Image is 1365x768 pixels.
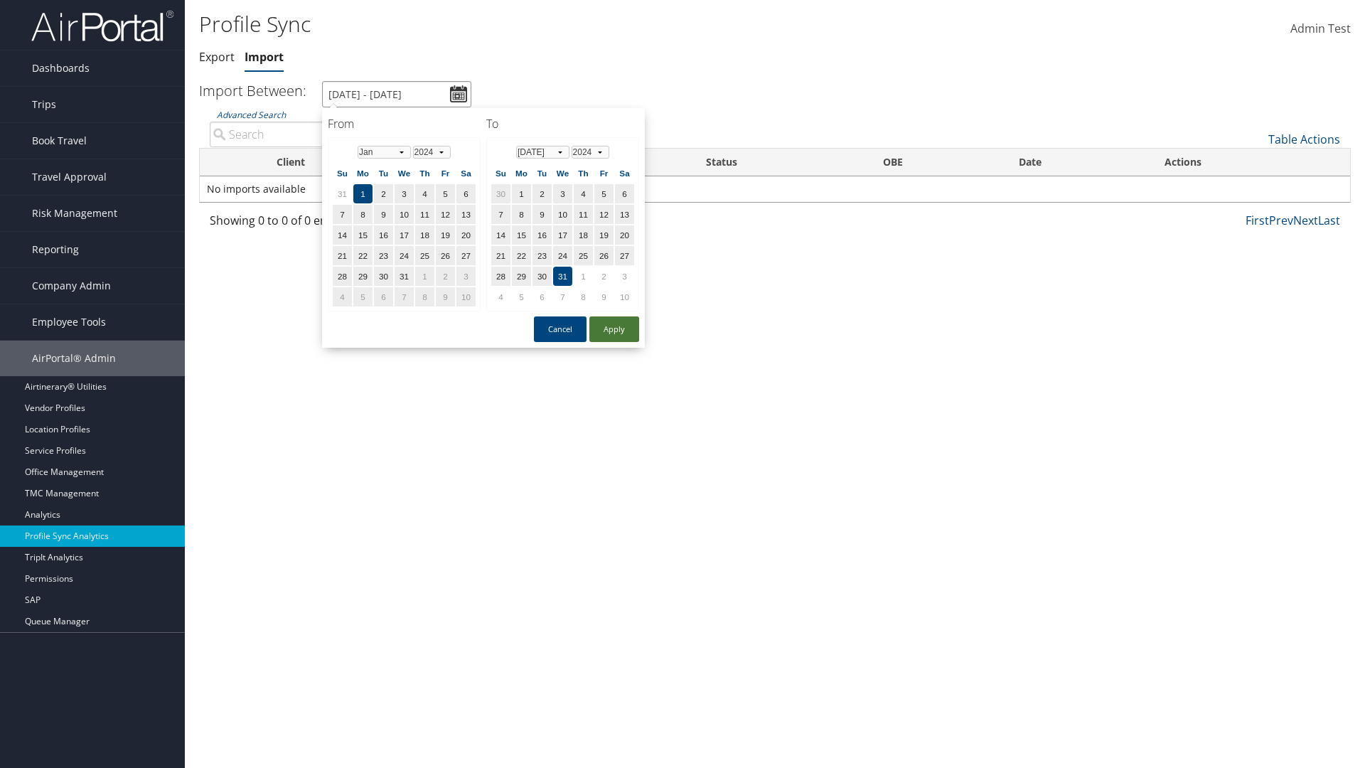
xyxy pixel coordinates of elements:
button: Apply [589,316,639,342]
td: 13 [456,205,476,224]
td: 2 [532,184,552,203]
td: 18 [415,225,434,245]
td: 5 [436,184,455,203]
td: 6 [374,287,393,306]
th: Sa [456,164,476,183]
td: 23 [532,246,552,265]
td: 8 [415,287,434,306]
th: Fr [436,164,455,183]
td: 3 [395,184,414,203]
td: 25 [415,246,434,265]
td: 18 [574,225,593,245]
td: 5 [594,184,614,203]
th: Mo [512,164,531,183]
td: 8 [512,205,531,224]
td: 27 [456,246,476,265]
td: 4 [415,184,434,203]
span: Company Admin [32,268,111,304]
td: 4 [574,184,593,203]
td: 5 [512,287,531,306]
td: 15 [512,225,531,245]
td: 31 [395,267,414,286]
th: We [553,164,572,183]
td: 22 [512,246,531,265]
td: 6 [456,184,476,203]
th: Fr [594,164,614,183]
a: Admin Test [1290,7,1351,51]
a: First [1246,213,1269,228]
th: OBE: activate to sort column ascending [870,149,1006,176]
th: We [395,164,414,183]
td: 1 [574,267,593,286]
th: Actions [1152,149,1350,176]
th: Su [333,164,352,183]
td: 14 [333,225,352,245]
th: Client: activate to sort column ascending [264,149,431,176]
td: 15 [353,225,373,245]
td: 2 [436,267,455,286]
h4: To [486,116,639,132]
td: 21 [491,246,510,265]
h4: From [328,116,481,132]
td: 28 [333,267,352,286]
input: Advanced Search [210,122,476,147]
td: 7 [553,287,572,306]
td: 22 [353,246,373,265]
a: Next [1293,213,1318,228]
td: 20 [456,225,476,245]
span: Reporting [32,232,79,267]
img: airportal-logo.png [31,9,173,43]
td: 9 [532,205,552,224]
td: 30 [374,267,393,286]
td: 9 [436,287,455,306]
th: Tu [374,164,393,183]
th: Status: activate to sort column descending [693,149,870,176]
h3: Import Between: [199,81,306,100]
td: 10 [553,205,572,224]
input: [DATE] - [DATE] [322,81,471,107]
a: Last [1318,213,1340,228]
td: 30 [532,267,552,286]
td: 24 [553,246,572,265]
span: Book Travel [32,123,87,159]
td: 1 [512,184,531,203]
td: 7 [333,205,352,224]
a: Import [245,49,284,65]
th: Mo [353,164,373,183]
th: Date: activate to sort column ascending [1006,149,1152,176]
td: 26 [594,246,614,265]
span: Risk Management [32,196,117,231]
td: 9 [594,287,614,306]
span: Travel Approval [32,159,107,195]
td: 10 [615,287,634,306]
td: 16 [374,225,393,245]
td: 3 [615,267,634,286]
a: Advanced Search [217,109,286,121]
td: 28 [491,267,510,286]
th: Tu [532,164,552,183]
td: 26 [436,246,455,265]
td: 4 [491,287,510,306]
td: 11 [415,205,434,224]
div: Showing 0 to 0 of 0 entries [210,212,476,236]
td: 9 [374,205,393,224]
td: 8 [353,205,373,224]
td: 13 [615,205,634,224]
td: 10 [395,205,414,224]
td: 2 [374,184,393,203]
td: 8 [574,287,593,306]
td: 23 [374,246,393,265]
td: 14 [491,225,510,245]
h1: Profile Sync [199,9,967,39]
span: Trips [32,87,56,122]
td: 30 [491,184,510,203]
td: 6 [615,184,634,203]
td: 4 [333,287,352,306]
td: 25 [574,246,593,265]
th: Sa [615,164,634,183]
span: Admin Test [1290,21,1351,36]
td: No imports available [200,176,1350,202]
td: 31 [553,267,572,286]
td: 3 [553,184,572,203]
td: 19 [436,225,455,245]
